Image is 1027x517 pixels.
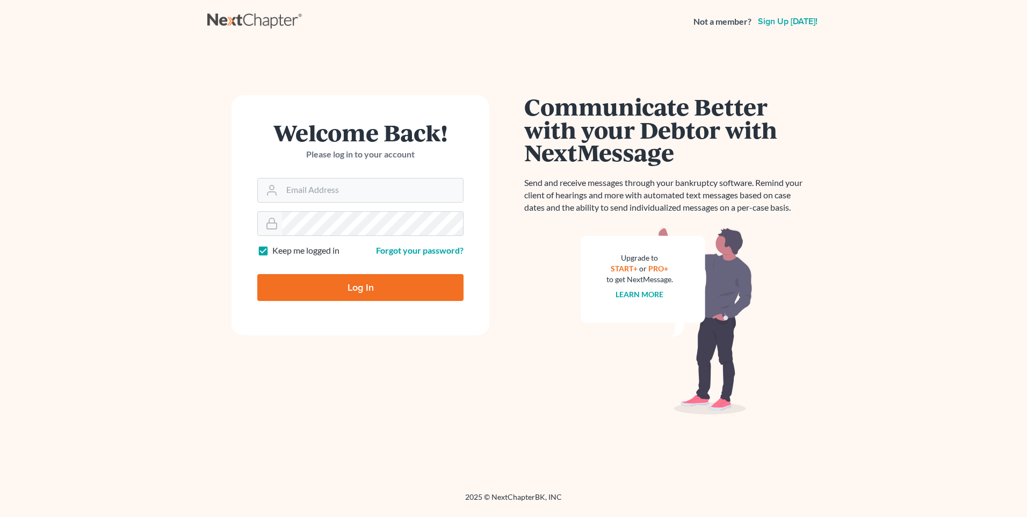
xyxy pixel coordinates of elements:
[611,264,638,273] a: START+
[524,95,809,164] h1: Communicate Better with your Debtor with NextMessage
[272,245,339,257] label: Keep me logged in
[257,274,464,301] input: Log In
[257,121,464,144] h1: Welcome Back!
[640,264,647,273] span: or
[581,227,753,415] img: nextmessage_bg-59042aed3d76b12b5cd301f8e5b87938c9018125f34e5fa2b7a6b67550977c72.svg
[616,290,664,299] a: Learn more
[606,253,673,263] div: Upgrade to
[207,492,820,511] div: 2025 © NextChapterBK, INC
[524,177,809,214] p: Send and receive messages through your bankruptcy software. Remind your client of hearings and mo...
[649,264,669,273] a: PRO+
[693,16,751,28] strong: Not a member?
[606,274,673,285] div: to get NextMessage.
[376,245,464,255] a: Forgot your password?
[282,178,463,202] input: Email Address
[257,148,464,161] p: Please log in to your account
[756,17,820,26] a: Sign up [DATE]!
